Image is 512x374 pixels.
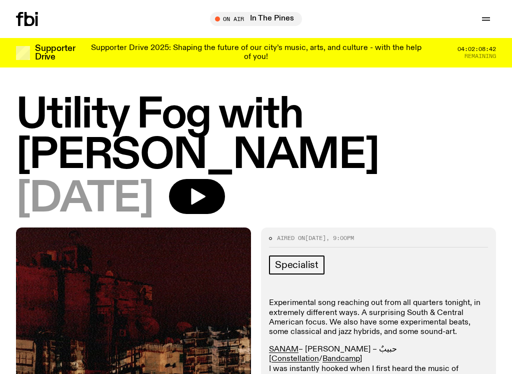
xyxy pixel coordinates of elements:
span: [DATE] [305,234,326,242]
span: [DATE] [16,179,153,219]
a: Bandcamp [322,355,360,363]
h1: Utility Fog with [PERSON_NAME] [16,95,496,176]
p: Experimental song reaching out from all quarters tonight, in extremely different ways. A surprisi... [269,298,488,337]
a: Constellation [271,355,319,363]
span: Remaining [464,53,496,59]
h3: Supporter Drive [35,44,75,61]
span: Aired on [277,234,305,242]
button: On AirIn The Pines [210,12,302,26]
span: , 9:00pm [326,234,354,242]
p: Supporter Drive 2025: Shaping the future of our city’s music, arts, and culture - with the help o... [88,44,424,61]
a: Specialist [269,255,324,274]
span: Specialist [275,259,318,270]
span: 04:02:08:42 [457,46,496,52]
a: SANAM [269,345,298,353]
